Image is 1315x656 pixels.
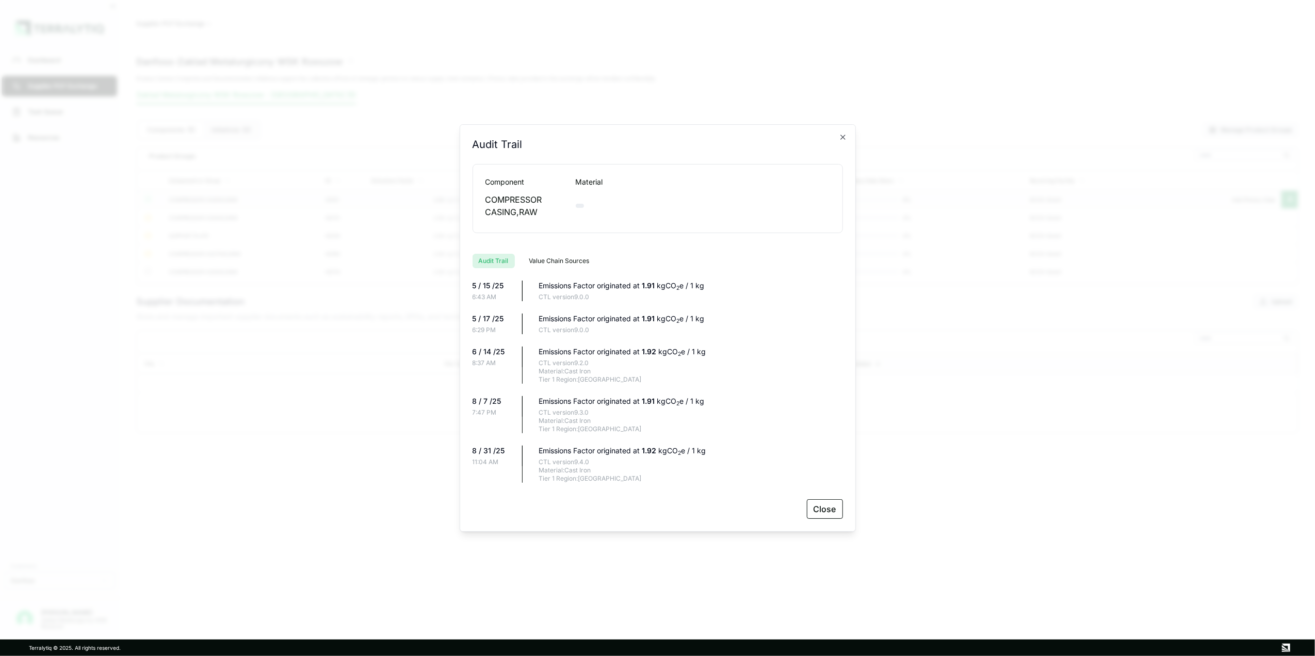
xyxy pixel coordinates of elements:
div: RFI tabs [473,245,843,268]
sub: 2 [677,400,680,407]
div: CTL version 9.3.0 [539,408,843,417]
div: CTL version 9.2.0 [539,359,843,367]
div: 6 / 14 /25 [473,347,514,357]
div: Emissions Factor originated at kgCO e / 1 kg [539,281,843,291]
div: Material: Cast Iron [539,466,843,474]
span: 1.92 [642,446,659,455]
div: 6:29 PM [473,326,514,334]
div: 7:47 PM [473,408,514,417]
div: 8 / 7 /25 [473,396,514,406]
sub: 2 [677,285,680,291]
button: Value Chain Sources [523,254,596,268]
span: 1.91 [642,397,657,405]
h2: Audit Trail [473,137,523,152]
span: 1.92 [642,347,659,356]
div: 5 / 17 /25 [473,314,514,324]
div: Material: Cast Iron [539,417,843,425]
sub: 2 [678,351,681,357]
div: CTL version 9.0.0 [539,326,843,334]
div: Tier 1 Region: [GEOGRAPHIC_DATA] [539,375,843,384]
div: 5 / 15 /25 [473,281,514,291]
button: Close [807,499,843,519]
div: 11:04 AM [473,458,514,466]
div: CTL version 9.0.0 [539,293,843,301]
div: Component [485,177,559,187]
div: Material [576,177,650,187]
div: COMPRESSOR CASING,RAW [485,193,559,218]
div: 6:43 AM [473,293,514,301]
button: Audit Trail [473,254,515,268]
div: Emissions Factor originated at kgCO e / 1 kg [539,396,843,406]
div: Tier 1 Region: [GEOGRAPHIC_DATA] [539,425,843,433]
div: Material: Cast Iron [539,367,843,375]
sub: 2 [677,318,680,324]
span: 1.91 [642,314,657,323]
div: Emissions Factor originated at kgCO e / 1 kg [539,446,843,456]
div: 8:37 AM [473,359,514,367]
div: Emissions Factor originated at kgCO e / 1 kg [539,314,843,324]
div: CTL version 9.4.0 [539,458,843,466]
span: 1.91 [642,281,657,290]
div: Tier 1 Region: [GEOGRAPHIC_DATA] [539,474,843,483]
div: Emissions Factor originated at kgCO e / 1 kg [539,347,843,357]
sub: 2 [678,450,681,456]
div: 8 / 31 /25 [473,446,514,456]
